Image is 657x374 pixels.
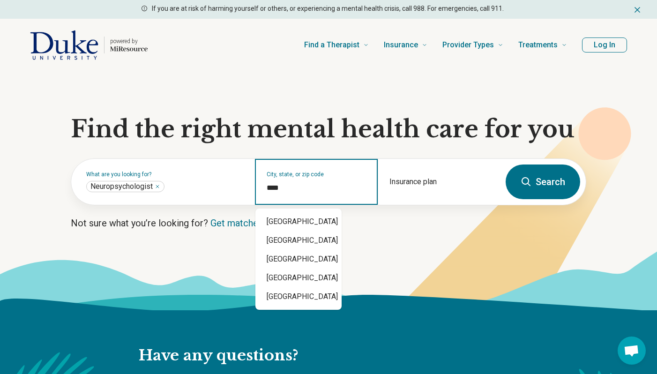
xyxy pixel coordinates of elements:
[155,184,160,189] button: Neuropsychologist
[255,209,342,310] div: Suggestions
[152,4,504,14] p: If you are at risk of harming yourself or others, or experiencing a mental health crisis, call 98...
[255,212,342,231] div: [GEOGRAPHIC_DATA]
[90,182,153,191] span: Neuropsychologist
[255,250,342,269] div: [GEOGRAPHIC_DATA]
[633,4,642,15] button: Dismiss
[618,337,646,365] div: Open chat
[255,231,342,250] div: [GEOGRAPHIC_DATA]
[210,217,263,229] a: Get matched
[442,38,494,52] span: Provider Types
[71,217,586,230] p: Not sure what you’re looking for?
[518,38,558,52] span: Treatments
[384,38,418,52] span: Insurance
[86,172,244,177] label: What are you looking for?
[582,37,627,52] button: Log In
[110,37,148,45] p: powered by
[86,181,164,192] div: Neuropsychologist
[255,287,342,306] div: [GEOGRAPHIC_DATA]
[506,165,580,199] button: Search
[304,38,359,52] span: Find a Therapist
[255,269,342,287] div: [GEOGRAPHIC_DATA]
[71,115,586,143] h1: Find the right mental health care for you
[139,346,496,366] h2: Have any questions?
[30,30,148,60] a: Home page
